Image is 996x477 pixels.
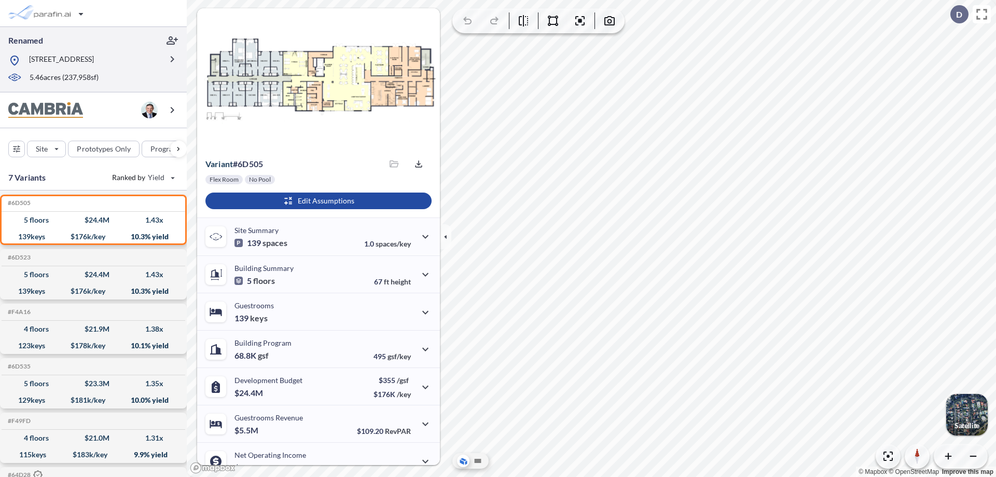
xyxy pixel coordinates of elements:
button: Switcher ImageSatellite [946,394,988,435]
span: keys [250,313,268,323]
p: Guestrooms [234,301,274,310]
span: gsf [258,350,269,361]
a: Mapbox homepage [190,462,236,474]
p: Program [150,144,179,154]
p: Site [36,144,48,154]
p: $176K [374,390,411,399]
p: D [956,10,962,19]
p: Net Operating Income [234,451,306,459]
p: 68.8K [234,350,269,361]
span: margin [388,464,411,473]
h5: Click to copy the code [6,254,31,261]
img: user logo [141,102,158,118]
span: spaces [262,238,287,248]
p: $355 [374,376,411,385]
p: No Pool [249,175,271,184]
p: 139 [234,238,287,248]
span: gsf/key [388,352,411,361]
span: /key [397,390,411,399]
button: Site [27,141,66,157]
p: 5 [234,276,275,286]
p: Site Summary [234,226,279,235]
button: Program [142,141,198,157]
p: 45.0% [367,464,411,473]
p: # 6d505 [205,159,263,169]
span: Variant [205,159,233,169]
h5: Click to copy the code [6,417,31,425]
span: height [391,277,411,286]
p: Development Budget [234,376,302,385]
span: Yield [148,172,165,183]
button: Ranked by Yield [104,169,182,186]
p: Renamed [8,35,43,46]
p: Building Program [234,338,292,347]
a: Improve this map [942,468,993,475]
span: ft [384,277,389,286]
h5: Click to copy the code [6,308,31,316]
p: $2.5M [234,462,260,473]
p: 5.46 acres ( 237,958 sf) [30,72,99,84]
span: /gsf [397,376,409,385]
span: spaces/key [376,239,411,248]
img: BrandImage [8,102,83,118]
a: OpenStreetMap [889,468,939,475]
p: 1.0 [364,239,411,248]
p: [STREET_ADDRESS] [29,54,94,67]
button: Aerial View [457,455,469,467]
p: $24.4M [234,388,265,398]
span: RevPAR [385,427,411,435]
p: $5.5M [234,425,260,435]
p: 139 [234,313,268,323]
p: Building Summary [234,264,294,272]
p: Prototypes Only [77,144,131,154]
p: 7 Variants [8,171,46,184]
p: $109.20 [357,427,411,435]
span: floors [253,276,275,286]
h5: Click to copy the code [6,199,31,207]
p: 67 [374,277,411,286]
button: Edit Assumptions [205,193,432,209]
img: Switcher Image [946,394,988,435]
p: Edit Assumptions [298,196,354,206]
p: 495 [374,352,411,361]
p: Guestrooms Revenue [234,413,303,422]
button: Prototypes Only [68,141,140,157]
p: Flex Room [210,175,239,184]
button: Site Plan [472,455,484,467]
h5: Click to copy the code [6,363,31,370]
a: Mapbox [859,468,887,475]
p: Satellite [955,421,979,430]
